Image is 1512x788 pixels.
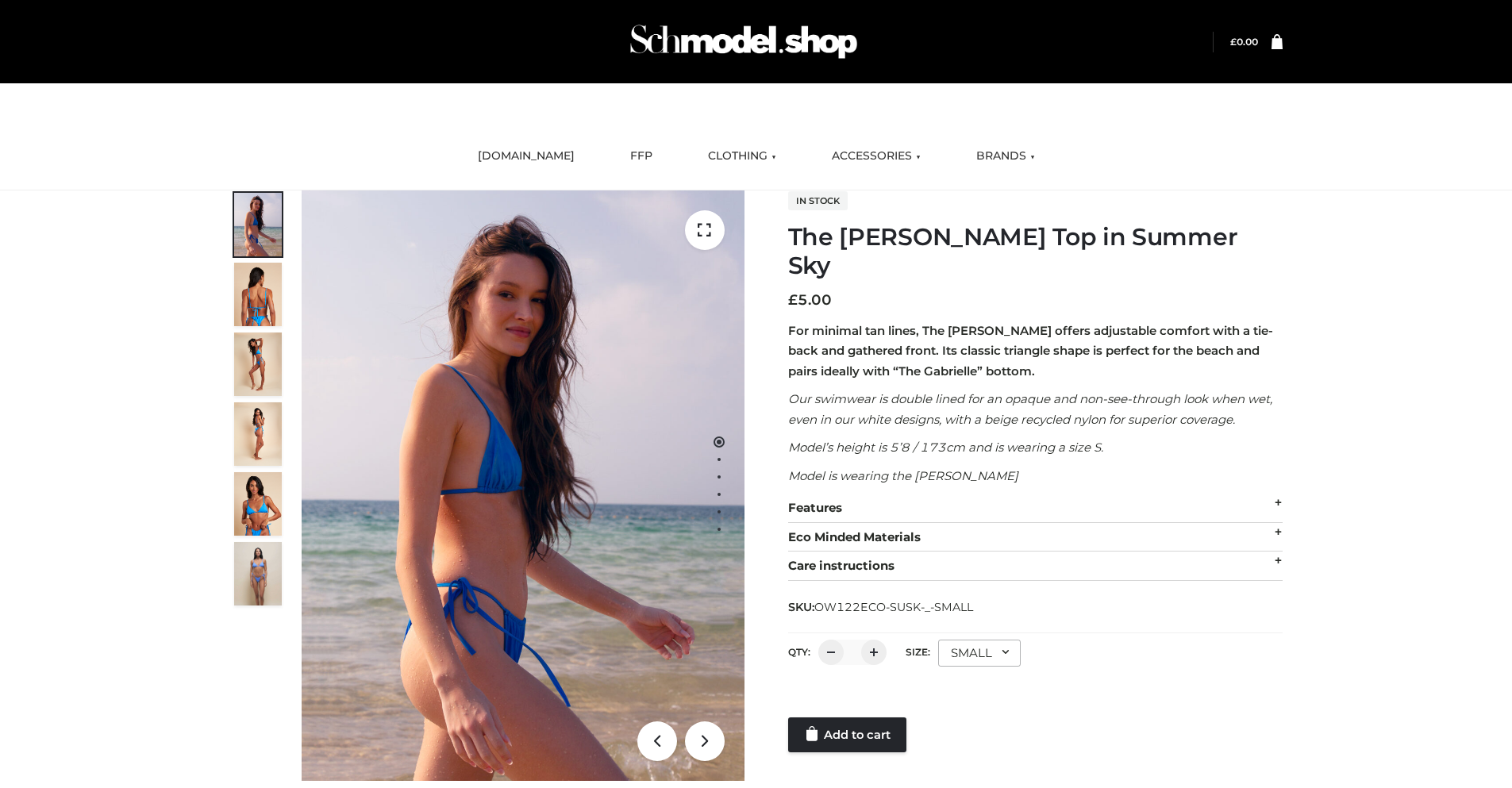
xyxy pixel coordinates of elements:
[906,646,930,658] label: Size:
[788,291,798,309] span: £
[938,640,1021,667] div: SMALL
[1230,36,1258,48] bdi: 0.00
[788,468,1018,483] em: Model is wearing the [PERSON_NAME]
[234,402,282,466] img: 3.Alex-top_CN-1-1-2.jpg
[234,263,282,326] img: 5.Alex-top_CN-1-1_1-1.jpg
[788,717,906,752] a: Add to cart
[788,598,975,617] span: SKU:
[234,193,282,256] img: 1.Alex-top_SS-1_4464b1e7-c2c9-4e4b-a62c-58381cd673c0-1.jpg
[788,191,848,210] span: In stock
[788,291,832,309] bdi: 5.00
[696,139,788,174] a: CLOTHING
[814,600,973,614] span: OW122ECO-SUSK-_-SMALL
[1230,36,1237,48] span: £
[788,223,1283,280] h1: The [PERSON_NAME] Top in Summer Sky
[788,523,1283,552] div: Eco Minded Materials
[302,190,744,781] img: 1.Alex-top_SS-1_4464b1e7-c2c9-4e4b-a62c-58381cd673c0 (1)
[618,139,664,174] a: FFP
[788,646,810,658] label: QTY:
[964,139,1047,174] a: BRANDS
[234,472,282,536] img: 2.Alex-top_CN-1-1-2.jpg
[1230,36,1258,48] a: £0.00
[466,139,587,174] a: [DOMAIN_NAME]
[788,440,1103,455] em: Model’s height is 5’8 / 173cm and is wearing a size S.
[234,332,282,396] img: 4.Alex-top_CN-1-1-2.jpg
[788,391,1272,427] em: Our swimwear is double lined for an opaque and non-see-through look when wet, even in our white d...
[788,323,1273,379] strong: For minimal tan lines, The [PERSON_NAME] offers adjustable comfort with a tie-back and gathered f...
[820,139,933,174] a: ACCESSORIES
[625,10,863,73] img: Schmodel Admin 964
[234,542,282,605] img: SSVC.jpg
[788,552,1283,581] div: Care instructions
[788,494,1283,523] div: Features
